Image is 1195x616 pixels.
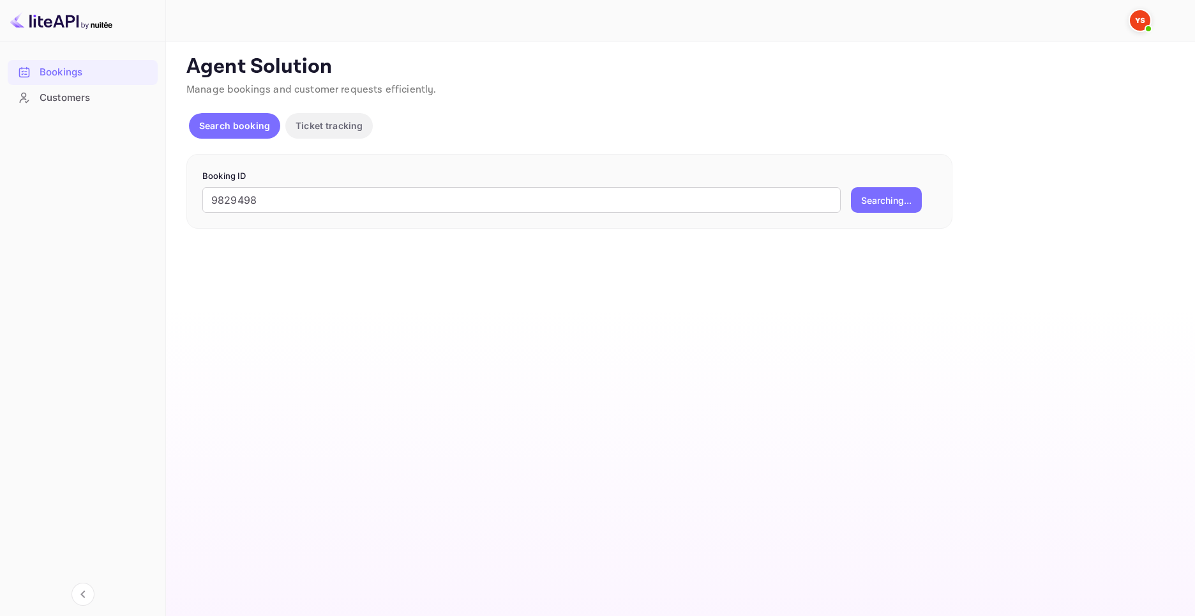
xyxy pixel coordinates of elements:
div: Customers [40,91,151,105]
button: Collapse navigation [71,583,94,606]
p: Booking ID [202,170,936,183]
p: Agent Solution [186,54,1172,80]
span: Manage bookings and customer requests efficiently. [186,83,437,96]
p: Ticket tracking [296,119,363,132]
a: Customers [8,86,158,109]
img: Yandex Support [1130,10,1150,31]
img: LiteAPI logo [10,10,112,31]
input: Enter Booking ID (e.g., 63782194) [202,187,841,213]
div: Bookings [8,60,158,85]
div: Customers [8,86,158,111]
div: Bookings [40,65,151,80]
a: Bookings [8,60,158,84]
button: Searching... [851,187,922,213]
p: Search booking [199,119,270,132]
